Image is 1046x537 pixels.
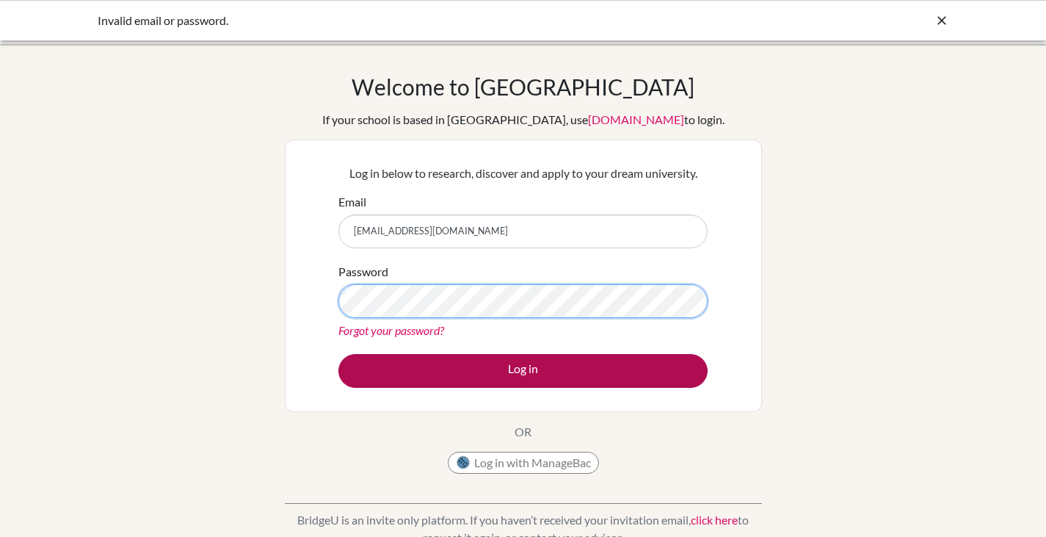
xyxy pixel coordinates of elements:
div: Invalid email or password. [98,12,729,29]
div: If your school is based in [GEOGRAPHIC_DATA], use to login. [322,111,724,129]
h1: Welcome to [GEOGRAPHIC_DATA] [352,73,694,100]
p: Log in below to research, discover and apply to your dream university. [338,165,708,182]
button: Log in [338,354,708,388]
label: Email [338,193,366,211]
p: OR [515,423,531,441]
a: Forgot your password? [338,323,444,337]
label: Password [338,263,388,281]
button: Log in with ManageBac [448,452,599,474]
a: [DOMAIN_NAME] [588,112,684,126]
a: click here [691,513,738,527]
